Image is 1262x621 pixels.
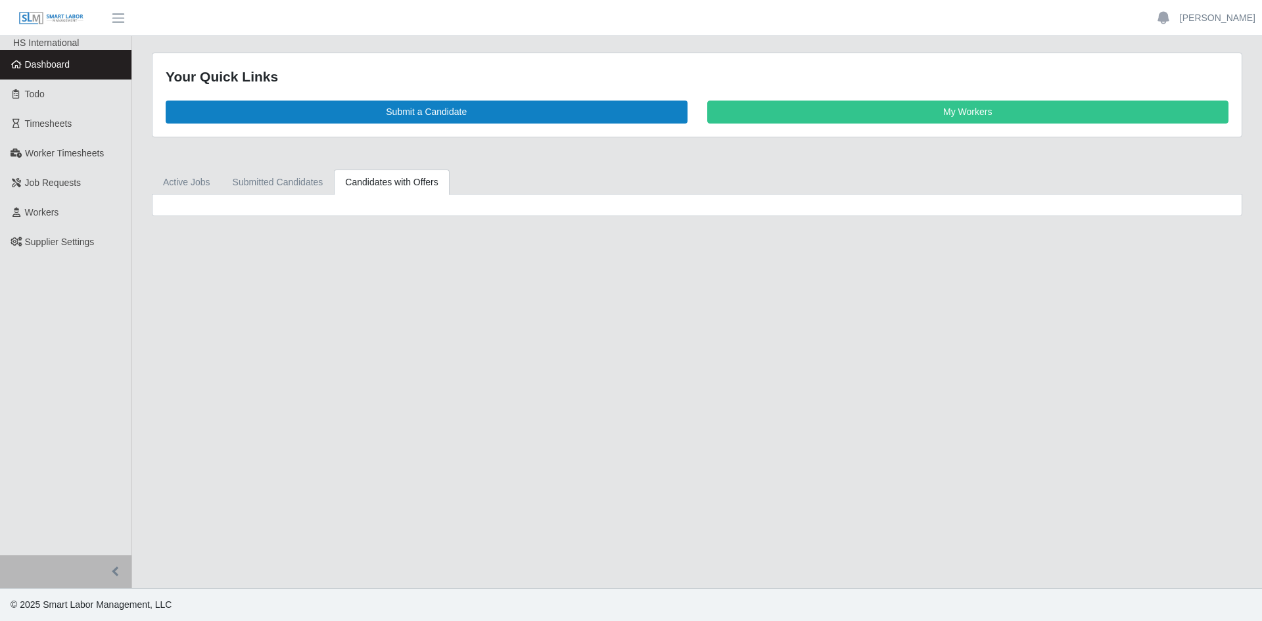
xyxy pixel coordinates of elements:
span: © 2025 Smart Labor Management, LLC [11,599,172,610]
a: Active Jobs [152,170,222,195]
a: Submitted Candidates [222,170,335,195]
a: My Workers [707,101,1229,124]
span: Todo [25,89,45,99]
a: Candidates with Offers [334,170,449,195]
span: Workers [25,207,59,218]
div: Your Quick Links [166,66,1228,87]
span: Worker Timesheets [25,148,104,158]
a: [PERSON_NAME] [1180,11,1255,25]
span: Supplier Settings [25,237,95,247]
span: Job Requests [25,177,82,188]
a: Submit a Candidate [166,101,688,124]
img: SLM Logo [18,11,84,26]
span: Timesheets [25,118,72,129]
span: Dashboard [25,59,70,70]
span: HS International [13,37,79,48]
